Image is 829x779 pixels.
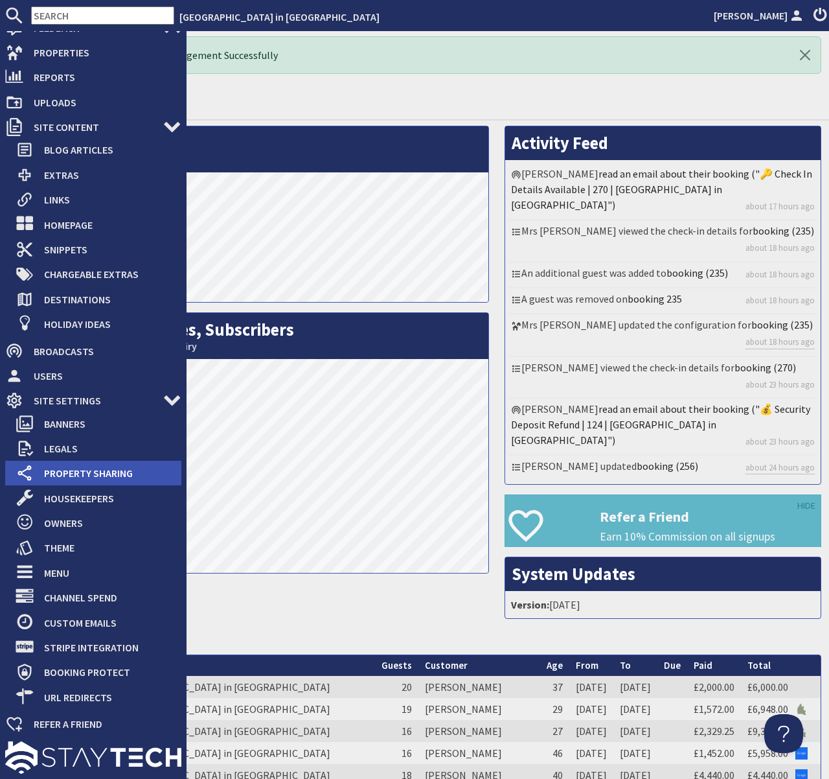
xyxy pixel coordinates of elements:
[418,720,540,742] td: [PERSON_NAME]
[40,126,488,172] h2: Visits per Day
[381,659,412,671] a: Guests
[764,714,803,753] iframe: Toggle Customer Support
[666,266,728,279] a: booking (235)
[505,494,821,547] a: Refer a Friend Earn 10% Commission on all signups
[508,163,817,220] li: [PERSON_NAME]
[16,239,181,260] a: Snippets
[16,662,181,682] a: Booking Protect
[40,313,488,359] h2: Bookings, Enquiries, Subscribers
[34,165,181,185] span: Extras
[747,659,771,671] a: Total
[125,747,330,760] a: [GEOGRAPHIC_DATA] in [GEOGRAPHIC_DATA]
[694,680,734,693] a: £2,000.00
[34,139,181,160] span: Blog Articles
[5,741,181,773] img: staytech_l_w-4e588a39d9fa60e82540d7cfac8cfe4b7147e857d3e8dbdfbd41c59d52db0ec4.svg
[16,537,181,558] a: Theme
[694,703,734,715] a: £1,572.00
[5,117,181,137] a: Site Content
[125,703,330,715] a: [GEOGRAPHIC_DATA] in [GEOGRAPHIC_DATA]
[34,289,181,310] span: Destinations
[34,587,181,608] span: Channel Spend
[34,413,181,434] span: Banners
[402,747,412,760] span: 16
[508,220,817,262] li: Mrs [PERSON_NAME] viewed the check-in details for
[34,463,181,483] span: Property Sharing
[16,687,181,708] a: URL Redirects
[16,289,181,310] a: Destinations
[508,288,817,314] li: A guest was removed on
[508,594,817,615] li: [DATE]
[23,390,163,411] span: Site Settings
[745,336,815,349] a: about 18 hours ago
[34,314,181,334] span: Holiday Ideas
[620,659,631,671] a: To
[402,703,412,715] span: 19
[16,463,181,483] a: Property Sharing
[46,154,482,166] small: This Month: 1974 Visits
[745,378,815,391] a: about 23 hours ago
[34,662,181,682] span: Booking Protect
[657,655,687,677] th: Due
[23,341,181,362] span: Broadcasts
[5,92,181,113] a: Uploads
[179,10,380,23] a: [GEOGRAPHIC_DATA] in [GEOGRAPHIC_DATA]
[34,189,181,210] span: Links
[125,680,330,693] a: [GEOGRAPHIC_DATA] in [GEOGRAPHIC_DATA]
[745,294,815,307] a: about 18 hours ago
[512,132,608,154] a: Activity Feed
[16,488,181,509] a: Housekeepers
[23,714,181,734] span: Refer a Friend
[125,725,330,738] a: [GEOGRAPHIC_DATA] in [GEOGRAPHIC_DATA]
[402,680,412,693] span: 20
[745,268,815,281] a: about 18 hours ago
[5,390,181,411] a: Site Settings
[540,742,569,764] td: 46
[402,725,412,738] span: 16
[5,714,181,734] a: Refer a Friend
[418,676,540,698] td: [PERSON_NAME]
[600,528,821,545] p: Earn 10% Commission on all signups
[16,413,181,434] a: Banners
[31,6,174,25] input: SEARCH
[540,676,569,698] td: 37
[16,139,181,160] a: Blog Articles
[628,292,682,305] a: booking 235
[34,637,181,658] span: Stripe Integration
[508,314,817,356] li: Mrs [PERSON_NAME] updated the configuration for
[600,508,821,525] h3: Refer a Friend
[734,361,796,374] a: booking (270)
[613,676,657,698] td: [DATE]
[16,587,181,608] a: Channel Spend
[34,513,181,533] span: Owners
[540,698,569,720] td: 29
[547,659,563,671] a: Age
[508,456,817,481] li: [PERSON_NAME] updated
[694,725,734,738] a: £2,329.25
[16,637,181,658] a: Stripe Integration
[747,703,788,715] a: £6,948.00
[694,747,734,760] a: £1,452.00
[637,459,698,472] a: booking (256)
[16,612,181,633] a: Custom Emails
[508,262,817,288] li: An additional guest was added to
[613,742,657,764] td: [DATE]
[745,461,815,474] a: about 24 hours ago
[418,742,540,764] td: [PERSON_NAME]
[745,200,815,213] a: about 17 hours ago
[16,314,181,334] a: Holiday Ideas
[511,167,812,211] a: read an email about their booking ("🔑 Check In Details Available | 270 | [GEOGRAPHIC_DATA] in [GE...
[16,215,181,235] a: Homepage
[613,698,657,720] td: [DATE]
[34,537,181,558] span: Theme
[753,224,814,237] a: booking (235)
[34,687,181,708] span: URL Redirects
[16,438,181,459] a: Legals
[23,67,181,87] span: Reports
[797,499,815,513] a: HIDE
[16,513,181,533] a: Owners
[425,659,468,671] a: Customer
[751,318,813,331] a: booking (235)
[714,8,806,23] a: [PERSON_NAME]
[5,341,181,362] a: Broadcasts
[512,563,635,585] a: System Updates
